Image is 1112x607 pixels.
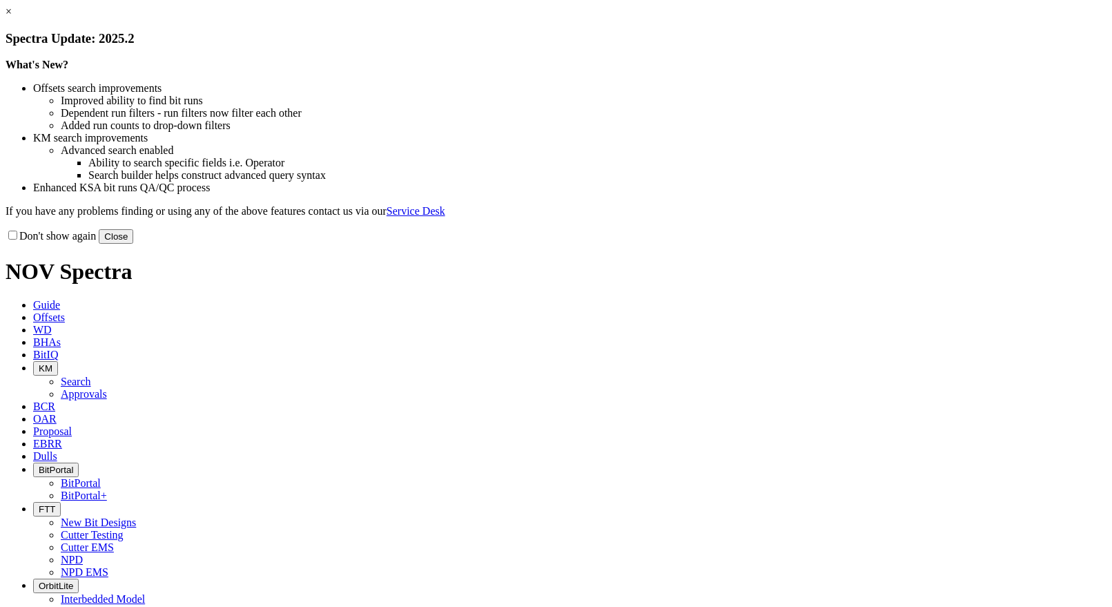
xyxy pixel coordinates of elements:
li: Added run counts to drop-down filters [61,119,1106,132]
label: Don't show again [6,230,96,242]
li: KM search improvements [33,132,1106,144]
a: NPD [61,554,83,566]
span: Offsets [33,311,65,323]
a: NPD EMS [61,566,108,578]
span: BitPortal [39,465,73,475]
li: Improved ability to find bit runs [61,95,1106,107]
span: FTT [39,504,55,514]
input: Don't show again [8,231,17,240]
a: Cutter Testing [61,529,124,541]
a: Cutter EMS [61,541,114,553]
span: WD [33,324,52,336]
span: BHAs [33,336,61,348]
span: KM [39,363,52,374]
h1: NOV Spectra [6,259,1106,285]
a: Search [61,376,91,387]
button: Close [99,229,133,244]
a: Interbedded Model [61,593,145,605]
span: Guide [33,299,60,311]
h3: Spectra Update: 2025.2 [6,31,1106,46]
span: OAR [33,413,57,425]
span: BitIQ [33,349,58,360]
span: Dulls [33,450,57,462]
span: BCR [33,401,55,412]
li: Search builder helps construct advanced query syntax [88,169,1106,182]
a: Service Desk [387,205,445,217]
a: BitPortal [61,477,101,489]
li: Ability to search specific fields i.e. Operator [88,157,1106,169]
p: If you have any problems finding or using any of the above features contact us via our [6,205,1106,218]
a: Approvals [61,388,107,400]
li: Offsets search improvements [33,82,1106,95]
span: EBRR [33,438,62,450]
li: Advanced search enabled [61,144,1106,157]
li: Dependent run filters - run filters now filter each other [61,107,1106,119]
li: Enhanced KSA bit runs QA/QC process [33,182,1106,194]
span: OrbitLite [39,581,73,591]
a: New Bit Designs [61,517,136,528]
strong: What's New? [6,59,68,70]
span: Proposal [33,425,72,437]
a: BitPortal+ [61,490,107,501]
a: × [6,6,12,17]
